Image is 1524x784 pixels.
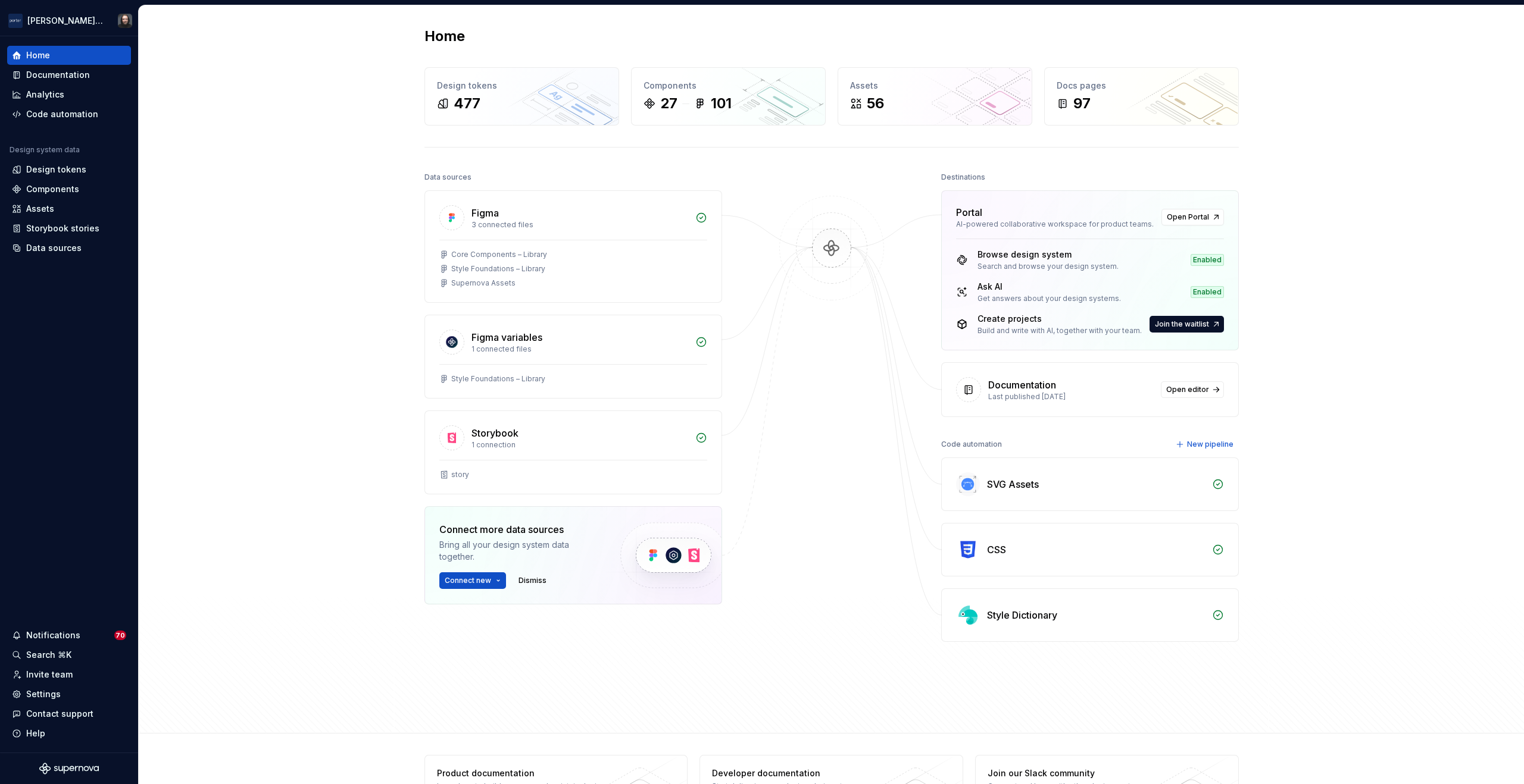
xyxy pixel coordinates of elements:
div: Create projects [978,313,1142,325]
div: Data sources [26,242,82,254]
a: Figma variables1 connected filesStyle Foundations – Library [424,315,722,399]
div: Search ⌘K [26,649,71,661]
div: Storybook stories [26,222,99,234]
a: Design tokens477 [424,67,619,126]
div: Documentation [26,69,90,81]
div: 27 [660,94,677,113]
svg: Supernova Logo [39,763,99,774]
a: Join the waitlist [1150,316,1224,333]
div: 97 [1073,94,1091,113]
div: Storybook [471,426,519,440]
div: Design system data [10,145,80,155]
img: f0306bc8-3074-41fb-b11c-7d2e8671d5eb.png [8,14,23,28]
a: Settings [7,685,131,704]
a: Code automation [7,105,131,124]
div: Destinations [941,169,985,186]
button: Dismiss [513,572,552,589]
div: 56 [867,94,884,113]
button: Notifications70 [7,626,131,645]
a: Data sources [7,239,131,258]
div: Portal [956,205,982,219]
span: New pipeline [1187,440,1233,449]
div: Last published [DATE] [988,392,1154,402]
div: Design tokens [437,80,607,92]
a: Figma3 connected filesCore Components – LibraryStyle Foundations – LibrarySupernova Assets [424,190,722,303]
div: Supernova Assets [451,278,516,288]
img: Teunis Vorsteveld [118,14,132,28]
div: Contact support [26,708,93,720]
a: Open editor [1161,381,1224,398]
div: Documentation [988,378,1056,392]
button: Connect new [439,572,506,589]
div: 101 [711,94,732,113]
span: Dismiss [519,576,546,585]
div: Connect more data sources [439,522,600,537]
span: Join the waitlist [1155,319,1209,329]
div: Enabled [1191,254,1224,266]
div: Home [26,49,50,61]
div: Style Foundations – Library [451,374,545,384]
a: Components [7,180,131,199]
div: Code automation [26,108,98,120]
div: Assets [26,203,54,215]
span: Open editor [1166,385,1209,394]
div: [PERSON_NAME] Airlines [27,15,104,27]
div: Assets [850,80,1020,92]
div: 1 connection [471,440,688,450]
a: Documentation [7,65,131,84]
div: Data sources [424,169,471,186]
div: Core Components – Library [451,250,547,259]
div: Bring all your design system data together. [439,539,600,563]
div: Components [26,183,79,195]
a: Storybook stories [7,219,131,238]
div: Ask AI [978,281,1121,293]
div: Design tokens [26,164,86,175]
div: Search and browse your design system. [978,262,1119,271]
div: Join our Slack community [988,767,1161,779]
div: Style Dictionary [987,608,1057,622]
div: Figma variables [471,330,542,344]
div: Components [644,80,813,92]
h2: Home [424,27,465,46]
div: 1 connected files [471,344,688,354]
div: 3 connected files [471,220,688,230]
div: Help [26,727,45,739]
div: Developer documentation [712,767,885,779]
a: Home [7,46,131,65]
div: Product documentation [437,767,610,779]
div: 477 [454,94,480,113]
button: Help [7,724,131,743]
div: Docs pages [1057,80,1226,92]
div: Notifications [26,629,80,641]
a: Components27101 [631,67,826,126]
a: Storybook1 connectionstory [424,410,722,494]
div: Figma [471,206,499,220]
a: Design tokens [7,160,131,179]
div: story [451,470,469,479]
span: Open Portal [1167,212,1209,222]
div: Code automation [941,436,1002,453]
a: Assets56 [838,67,1032,126]
a: Open Portal [1161,209,1224,225]
span: Connect new [445,576,491,585]
div: SVG Assets [987,477,1039,491]
a: Docs pages97 [1044,67,1239,126]
div: AI-powered collaborative workspace for product teams. [956,219,1154,229]
button: Contact support [7,704,131,723]
span: 70 [114,631,126,640]
div: Analytics [26,89,64,101]
button: New pipeline [1172,436,1239,453]
button: [PERSON_NAME] AirlinesTeunis Vorsteveld [2,8,136,33]
div: Settings [26,688,61,700]
div: Enabled [1191,286,1224,298]
a: Analytics [7,85,131,104]
div: Get answers about your design systems. [978,294,1121,303]
div: Browse design system [978,249,1119,261]
button: Search ⌘K [7,645,131,664]
div: Style Foundations – Library [451,264,545,274]
div: Invite team [26,669,73,680]
div: CSS [987,542,1006,557]
div: Build and write with AI, together with your team. [978,326,1142,335]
